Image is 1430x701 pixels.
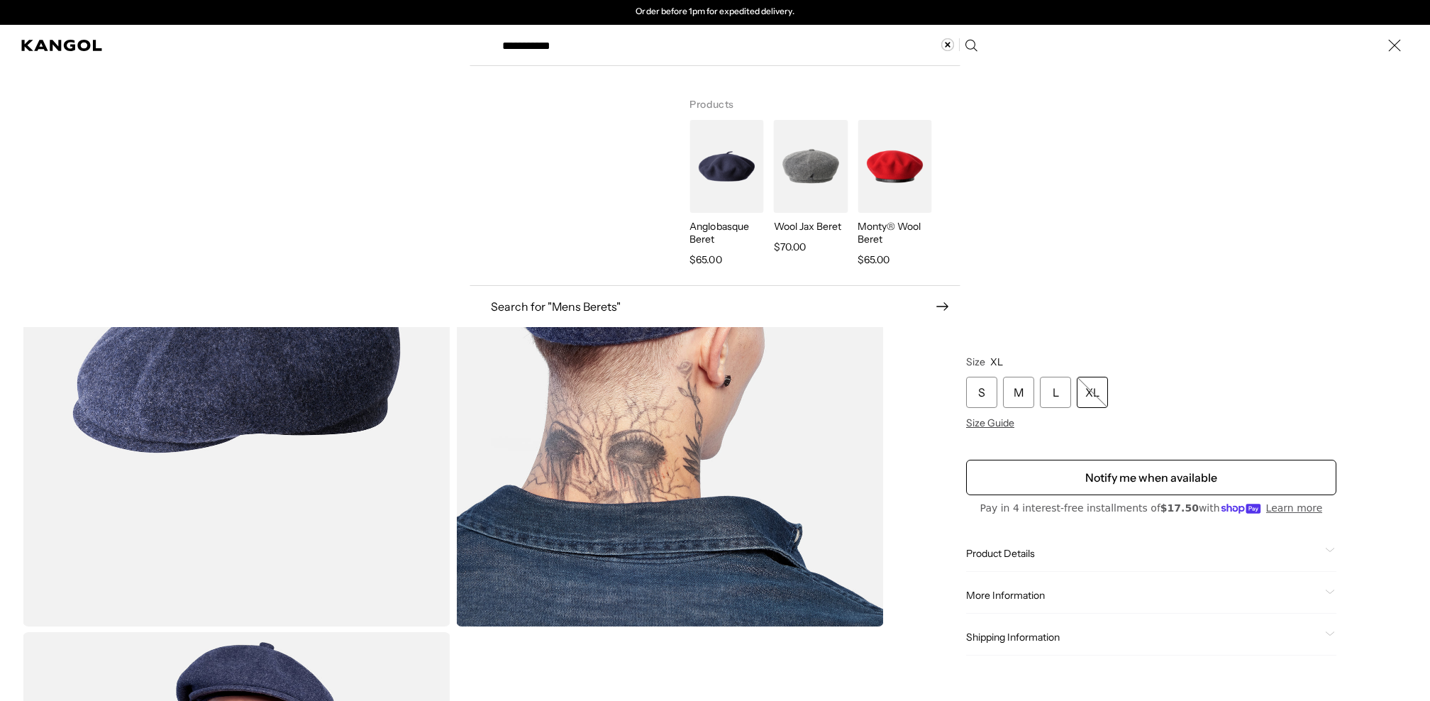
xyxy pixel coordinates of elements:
[689,80,937,120] h3: Products
[569,6,861,18] div: Announcement
[858,220,931,245] p: Monty® Wool Beret
[689,220,763,245] p: Anglobasque Beret
[21,40,103,51] a: Kangol
[636,6,794,18] p: Order before 1pm for expedited delivery.
[569,6,861,18] div: 2 of 2
[941,38,960,51] button: Clear search term
[689,251,721,268] span: $65.00
[569,6,861,18] slideshow-component: Announcement bar
[774,120,848,213] img: Wool Jax Beret
[774,238,806,255] span: $70.00
[858,120,931,213] img: Monty® Wool Beret
[1380,31,1409,60] button: Close
[491,301,936,312] span: Search for " Mens Berets "
[965,39,977,52] button: Search here
[858,251,889,268] span: $65.00
[689,120,763,213] img: Anglobasque Beret
[774,220,848,233] p: Wool Jax Beret
[470,300,960,313] button: Search for "Mens Berets"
